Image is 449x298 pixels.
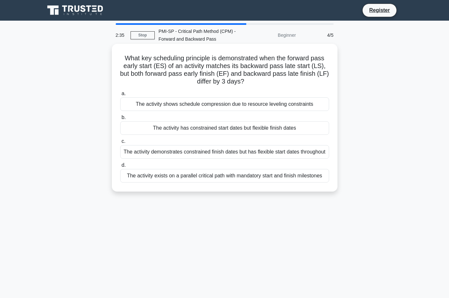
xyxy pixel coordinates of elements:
[120,121,329,135] div: The activity has constrained start dates but flexible finish dates
[122,114,126,120] span: b.
[122,138,125,144] span: c.
[120,97,329,111] div: The activity shows schedule compression due to resource leveling constraints
[122,91,126,96] span: a.
[300,29,337,42] div: 4/5
[131,31,155,39] a: Stop
[120,145,329,159] div: The activity demonstrates constrained finish dates but has flexible start dates throughout
[122,162,126,168] span: d.
[243,29,300,42] div: Beginner
[365,6,394,14] a: Register
[155,25,243,45] div: PMI-SP - Critical Path Method (CPM) - Forward and Backward Pass
[120,54,330,86] h5: What key scheduling principle is demonstrated when the forward pass early start (ES) of an activi...
[120,169,329,183] div: The activity exists on a parallel critical path with mandatory start and finish milestones
[112,29,131,42] div: 2:35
